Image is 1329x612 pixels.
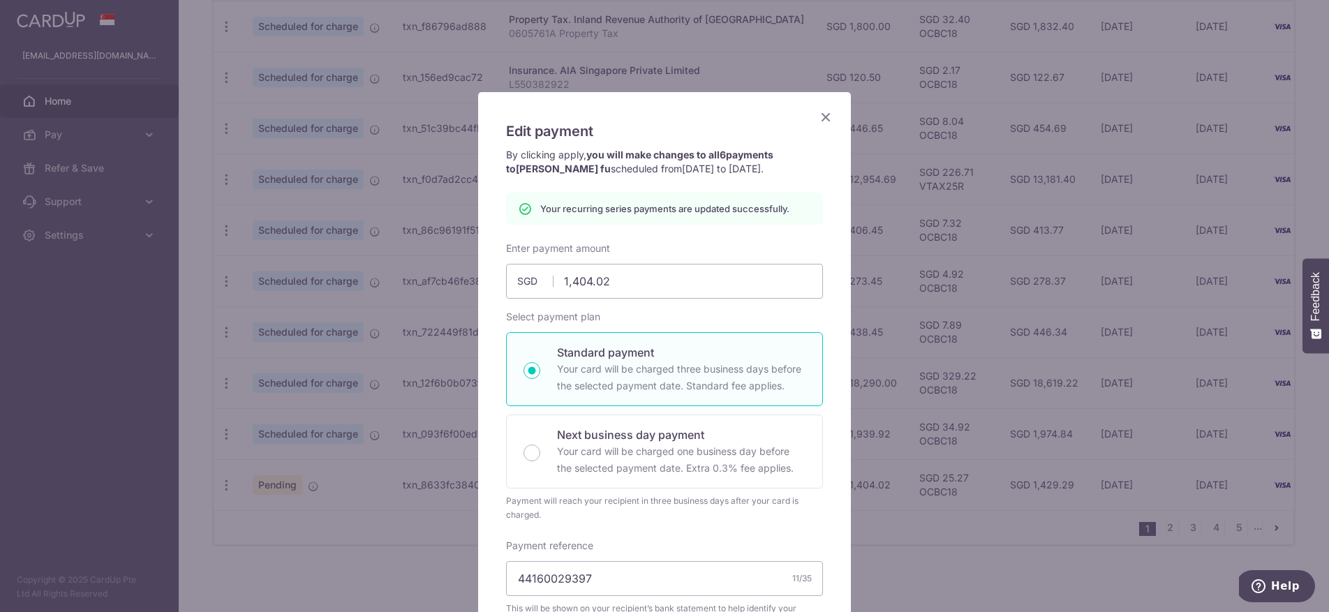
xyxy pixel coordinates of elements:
[1302,258,1329,353] button: Feedback - Show survey
[557,426,805,443] p: Next business day payment
[557,443,805,477] p: Your card will be charged one business day before the selected payment date. Extra 0.3% fee applies.
[506,494,823,522] div: Payment will reach your recipient in three business days after your card is charged.
[1309,272,1322,321] span: Feedback
[506,148,823,176] p: By clicking apply, scheduled from .
[817,109,834,126] button: Close
[720,149,726,161] span: 6
[516,163,611,174] span: [PERSON_NAME] fu
[682,163,761,174] span: [DATE] to [DATE]
[557,344,805,361] p: Standard payment
[517,274,554,288] span: SGD
[1239,570,1315,605] iframe: Opens a widget where you can find more information
[506,149,773,174] strong: you will make changes to all payments to
[506,264,823,299] input: 0.00
[506,539,593,553] label: Payment reference
[557,361,805,394] p: Your card will be charged three business days before the selected payment date. Standard fee appl...
[506,310,600,324] label: Select payment plan
[540,202,789,216] p: Your recurring series payments are updated successfully.
[506,120,823,142] h5: Edit payment
[506,241,610,255] label: Enter payment amount
[792,572,812,585] div: 11/35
